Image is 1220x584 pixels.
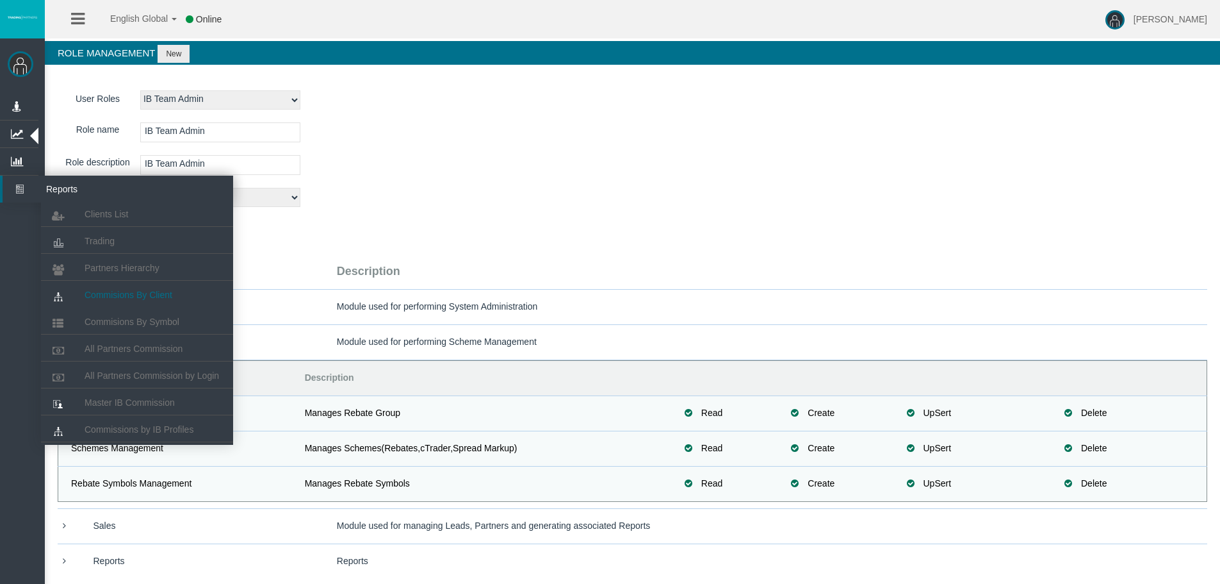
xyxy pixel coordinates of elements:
img: logo.svg [6,15,38,20]
td: Manages Rebate Group [292,396,672,431]
th: Description [292,360,672,396]
label: User Roles [58,92,138,106]
a: Master IB Commission [41,391,233,414]
td: Reports [337,544,1207,579]
a: Commissions by IB Profiles [41,418,233,441]
a: Reports [3,176,233,203]
span: Create [808,443,834,453]
td: Manages Rebate Symbols [292,466,672,501]
span: Create [808,478,834,488]
span: Reports [37,176,162,203]
img: user-image [1105,10,1125,29]
span: Delete [1081,408,1107,418]
span: UpSert [923,443,952,453]
span: All Partners Commission by Login [85,371,219,381]
button: New [158,45,190,63]
td: Sales [94,508,337,544]
td: Schemes Management [58,431,292,466]
span: Commissions by IB Profiles [85,424,193,435]
td: Rebate Symbols Management [58,466,292,501]
a: All Partners Commission [41,337,233,360]
span: UpSert [923,408,952,418]
span: UpSert [923,478,952,488]
span: Clients List [85,209,128,219]
a: Trading [41,229,233,253]
label: Role name [58,122,138,137]
span: Online [196,14,222,24]
td: Module used for managing Leads, Partners and generating associated Reports [337,508,1207,544]
span: Trading [85,236,115,246]
td: Module used for performing System Administration [337,289,1207,324]
span: Delete [1081,443,1107,453]
a: Partners Hierarchy [41,256,233,279]
a: Commisions By Symbol [41,310,233,333]
span: Master IB Commission [85,397,175,408]
span: Role Management [58,47,155,58]
td: Module used for performing Scheme Management [337,324,1207,360]
span: English Global [94,13,168,24]
td: Reports [94,544,337,579]
a: All Partners Commission by Login [41,364,233,387]
span: Read [701,478,722,488]
span: Commisions By Symbol [85,317,179,327]
span: Partners Hierarchy [85,263,159,273]
a: Commisions By Client [41,283,233,306]
td: Manages Schemes(Rebates,cTrader,Spread Markup) [292,431,672,466]
span: Delete [1081,478,1107,488]
span: [PERSON_NAME] [1134,14,1207,24]
label: Role description [58,155,138,170]
a: Clients List [41,203,233,226]
span: All Partners Commission [85,344,183,354]
span: Read [701,443,722,453]
span: Commisions By Client [85,290,172,300]
th: Description [337,254,1207,289]
span: Read [701,408,722,418]
span: Create [808,408,834,418]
